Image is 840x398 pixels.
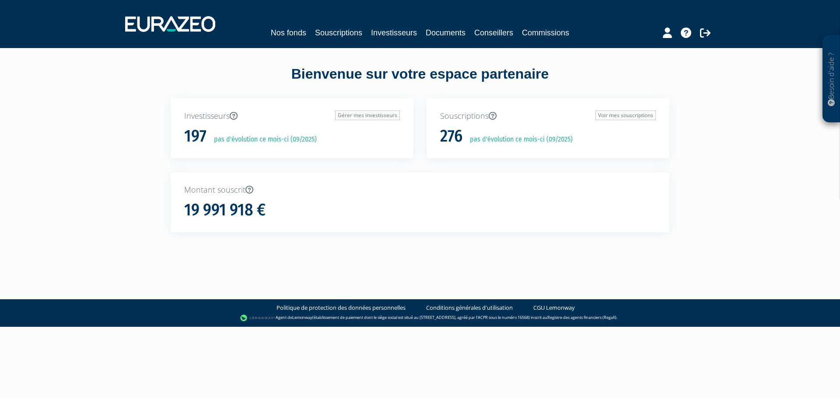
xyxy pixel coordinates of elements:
[522,27,569,39] a: Commissions
[276,304,406,312] a: Politique de protection des données personnelles
[315,27,362,39] a: Souscriptions
[440,111,656,122] p: Souscriptions
[184,184,656,196] p: Montant souscrit
[9,314,831,322] div: - Agent de (établissement de paiement dont le siège social est situé au [STREET_ADDRESS], agréé p...
[164,64,676,98] div: Bienvenue sur votre espace partenaire
[440,127,462,145] h1: 276
[826,40,836,118] p: Besoin d'aide ?
[595,111,656,120] a: Voir mes souscriptions
[292,315,312,320] a: Lemonway
[426,304,513,312] a: Conditions générales d'utilisation
[464,135,573,145] p: pas d'évolution ce mois-ci (09/2025)
[184,201,266,219] h1: 19 991 918 €
[240,314,274,322] img: logo-lemonway.png
[371,27,417,39] a: Investisseurs
[335,111,400,120] a: Gérer mes investisseurs
[426,27,465,39] a: Documents
[184,127,206,145] h1: 197
[533,304,575,312] a: CGU Lemonway
[547,315,616,320] a: Registre des agents financiers (Regafi)
[474,27,513,39] a: Conseillers
[184,111,400,122] p: Investisseurs
[125,16,215,32] img: 1732889491-logotype_eurazeo_blanc_rvb.png
[271,27,306,39] a: Nos fonds
[208,135,317,145] p: pas d'évolution ce mois-ci (09/2025)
